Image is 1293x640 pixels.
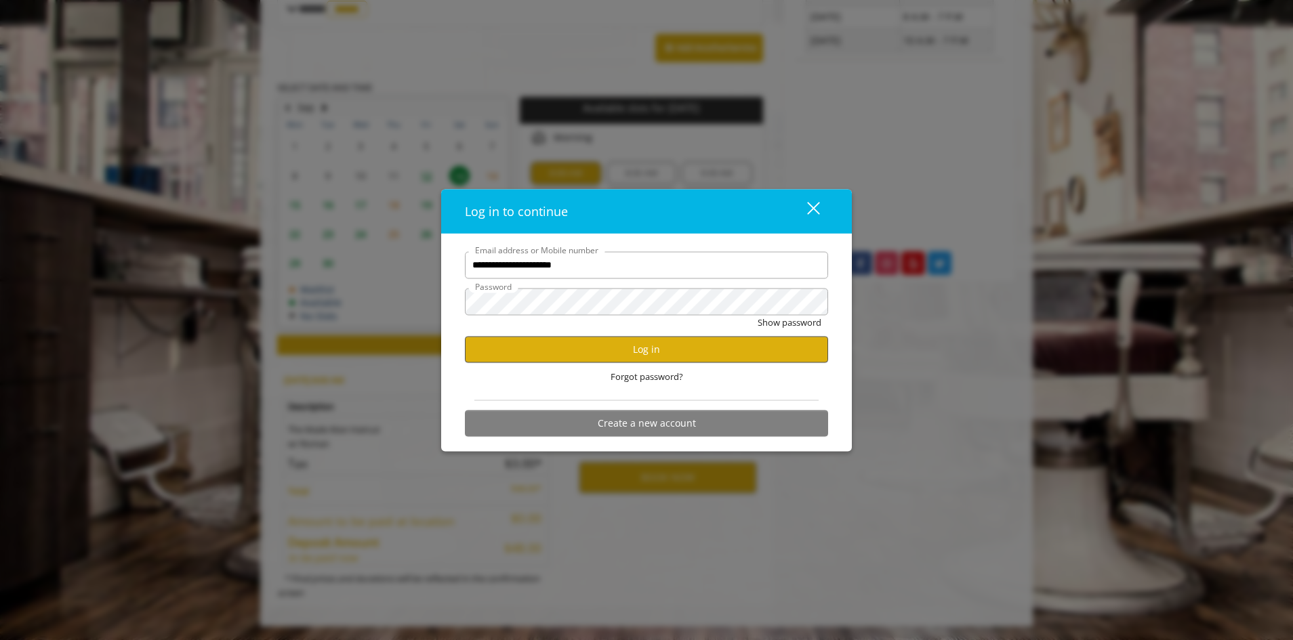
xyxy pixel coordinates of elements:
[611,369,683,383] span: Forgot password?
[465,251,828,278] input: Email address or Mobile number
[782,197,828,225] button: close dialog
[758,315,821,329] button: Show password
[792,201,819,221] div: close dialog
[468,280,518,293] label: Password
[465,288,828,315] input: Password
[465,336,828,362] button: Log in
[468,243,605,256] label: Email address or Mobile number
[465,410,828,436] button: Create a new account
[465,202,568,219] span: Log in to continue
